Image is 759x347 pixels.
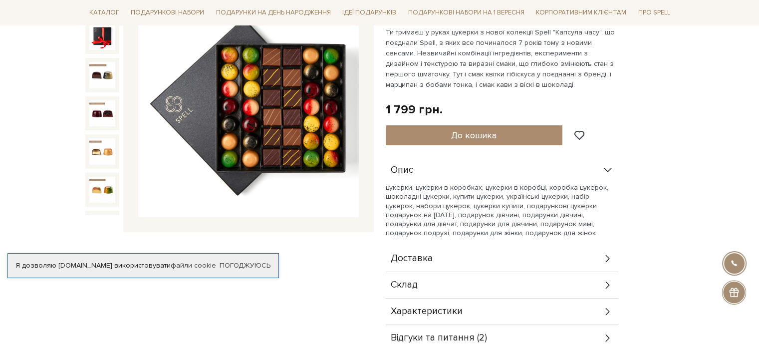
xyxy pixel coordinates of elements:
span: Опис [391,166,413,175]
span: До кошика [451,130,497,141]
a: Про Spell [634,5,674,20]
div: Я дозволяю [DOMAIN_NAME] використовувати [8,261,278,270]
span: Доставка [391,254,433,263]
img: Набір цукерок Капсула часу [89,138,115,164]
a: Корпоративним клієнтам [532,4,630,21]
a: Каталог [85,5,123,20]
img: Набір цукерок Капсула часу [89,177,115,203]
a: Подарункові набори [127,5,208,20]
img: Набір цукерок Капсула часу [89,62,115,88]
img: Набір цукерок Капсула часу [89,24,115,50]
img: Набір цукерок Капсула часу [89,215,115,241]
img: Набір цукерок Капсула часу [89,100,115,126]
a: Погоджуюсь [220,261,270,270]
a: Подарункові набори на 1 Вересня [404,4,528,21]
a: Ідеї подарунків [338,5,400,20]
div: 1 799 грн. [386,102,443,117]
span: Склад [391,281,418,290]
button: До кошика [386,125,563,145]
p: цукерки, цукерки в коробках, цукерки в коробці, коробка цукерок, шоколадні цукерки, купити цукерк... [386,183,618,238]
a: файли cookie [171,261,216,270]
span: Характеристики [391,307,463,316]
p: Ти тримаєш у руках цукерки з нової колекції Spell "Капсула часу", що поєднали Spell, з яких все п... [386,27,620,90]
span: Відгуки та питання (2) [391,334,487,343]
a: Подарунки на День народження [212,5,335,20]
